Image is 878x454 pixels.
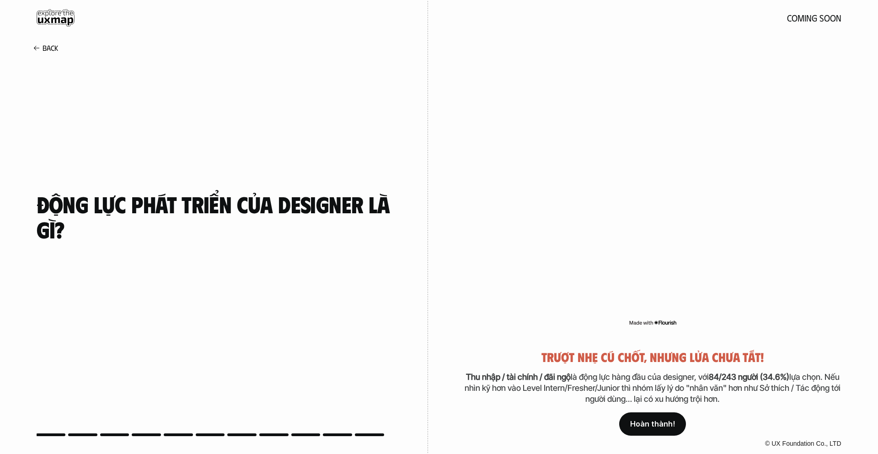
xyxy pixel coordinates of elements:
[763,440,841,447] a: © UX Foundation Co., LTD
[460,350,845,364] h5: Trượt nhẹ cú chốt, nhưng lửa chưa tắt!
[37,191,391,242] h4: Động lực phát triển của Designer là gì?
[460,43,845,317] iframe: Interactive or visual content
[709,372,789,382] strong: 84/243 người (34.6%)
[465,372,842,404] span: là động lực hàng đầu của designer, với lựa chọn. Nếu nhìn kỹ hơn vào Level Intern/Fresher/Junior ...
[619,412,686,436] a: Hoàn thành!
[787,13,841,23] h5: coming soon
[629,319,677,326] img: Made with Flourish
[630,420,675,428] p: Hoàn thành!
[43,43,58,52] p: Back
[466,372,571,382] strong: Thu nhập / tài chính / đãi ngộ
